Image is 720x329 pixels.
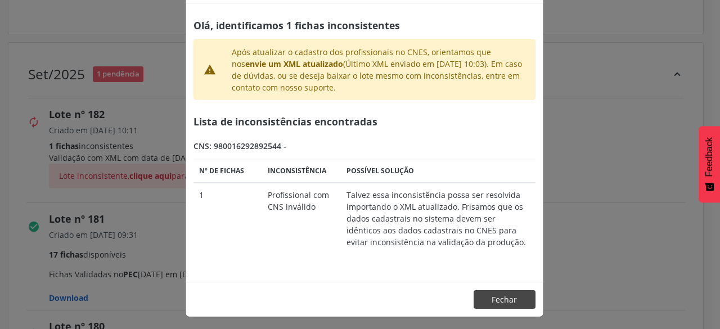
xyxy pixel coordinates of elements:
td: Talvez essa inconsistência possa ser resolvida importando o XML atualizado. Frisamos que os dados... [340,183,535,254]
span: Feedback [704,137,714,177]
div: Após atualizar o cadastro dos profissionais no CNES, orientamos que nos (Último XML enviado em [D... [224,46,533,93]
th: Possível solução [340,160,535,183]
td: 1 [193,183,262,254]
button: Fechar [474,290,535,309]
i: warning [204,64,216,76]
strong: envie um XML atualizado [245,58,343,69]
div: CNS: 980016292892544 - [193,140,535,152]
th: Inconsistência [262,160,340,183]
td: Profissional com CNS inválido [262,183,340,254]
button: Feedback - Mostrar pesquisa [699,126,720,202]
th: Nº de fichas [193,160,262,183]
div: Lista de inconsistências encontradas [193,107,535,136]
div: Olá, identificamos 1 fichas inconsistentes [193,11,535,39]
